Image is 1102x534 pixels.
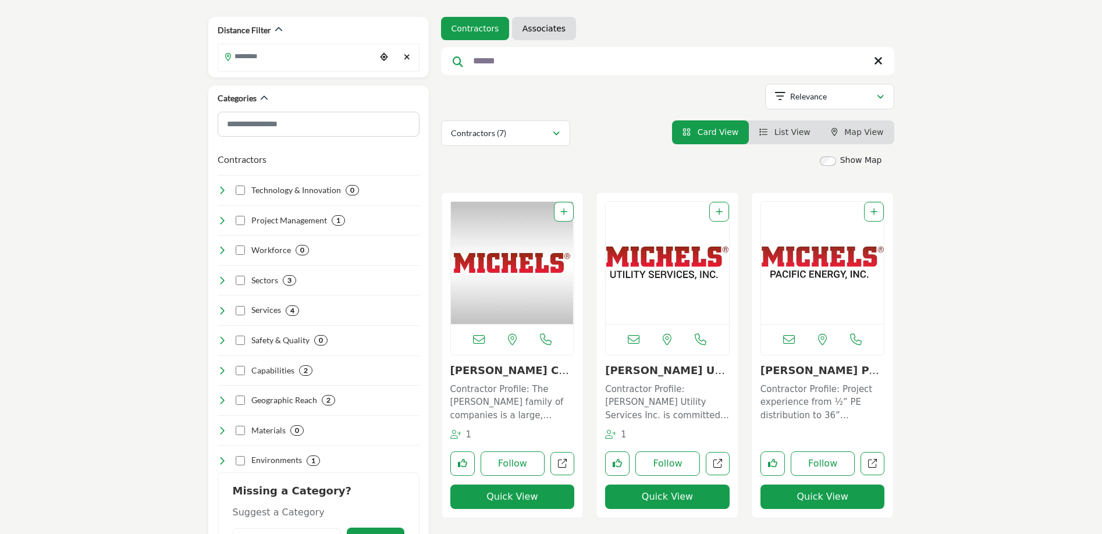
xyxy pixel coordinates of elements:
[286,305,299,316] div: 4 Results For Services
[300,246,304,254] b: 0
[251,215,327,226] h4: Project Management: Effective planning, coordination, and oversight to deliver projects on time, ...
[233,507,325,518] span: Suggest a Category
[450,383,575,422] p: Contractor Profile: The [PERSON_NAME] family of companies is a large, diversified energy and infr...
[760,451,785,476] button: Like listing
[236,276,245,285] input: Select Sectors checkbox
[450,451,475,476] button: Like listing
[606,202,729,324] img: Michels Utility Services Inc.
[322,395,335,405] div: 2 Results For Geographic Reach
[346,185,359,195] div: 0 Results For Technology & Innovation
[450,485,575,509] button: Quick View
[218,152,266,166] button: Contractors
[861,452,884,476] a: Open michels-pacific-energy-inc in new tab
[304,366,308,375] b: 2
[218,92,257,104] h2: Categories
[605,451,630,476] button: Like listing
[635,451,700,476] button: Follow
[251,244,291,256] h4: Workforce: Skilled, experienced, and diverse professionals dedicated to excellence in all aspects...
[605,364,730,377] h3: Michels Utility Services Inc.
[290,307,294,315] b: 4
[698,127,738,137] span: Card View
[706,452,730,476] a: Open michels-utility-services-inc in new tab
[236,396,245,405] input: Select Geographic Reach checkbox
[716,207,723,216] a: Add To List
[233,485,404,505] h2: Missing a Category?
[236,426,245,435] input: Select Materials checkbox
[307,455,320,466] div: 1 Results For Environments
[441,47,894,75] input: Search Keyword
[350,186,354,194] b: 0
[605,380,730,422] a: Contractor Profile: [PERSON_NAME] Utility Services Inc. is committed to constructing and maintain...
[761,202,884,324] a: Open Listing in new tab
[821,120,894,144] li: Map View
[605,485,730,509] button: Quick View
[774,127,810,137] span: List View
[236,306,245,315] input: Select Services checkbox
[236,456,245,465] input: Select Environments checkbox
[759,127,810,137] a: View List
[450,428,472,442] div: Followers
[870,207,877,216] a: Add To List
[450,364,575,377] h3: Michels Corporation
[399,45,416,70] div: Clear search location
[451,202,574,324] a: Open Listing in new tab
[236,186,245,195] input: Select Technology & Innovation checkbox
[319,336,323,344] b: 0
[375,45,393,70] div: Choose your current location
[450,364,571,389] a: [PERSON_NAME] Corporation
[765,84,894,109] button: Relevance
[840,154,882,166] label: Show Map
[621,429,627,440] span: 1
[251,454,302,466] h4: Environments: Adaptability to diverse geographical, topographical, and environmental conditions f...
[283,275,296,286] div: 3 Results For Sectors
[760,485,885,509] button: Quick View
[451,127,506,139] p: Contractors (7)
[450,380,575,422] a: Contractor Profile: The [PERSON_NAME] family of companies is a large, diversified energy and infr...
[760,383,885,422] p: Contractor Profile: Project experience from ½” PE distribution to 36” transmission pipelines work...
[296,245,309,255] div: 0 Results For Workforce
[251,275,278,286] h4: Sectors: Serving multiple industries, including oil & gas, water, sewer, electric power, and tele...
[682,127,738,137] a: View Card
[831,127,884,137] a: Map View
[314,335,328,346] div: 0 Results For Safety & Quality
[749,120,821,144] li: List View
[251,394,317,406] h4: Geographic Reach: Extensive coverage across various regions, states, and territories to meet clie...
[672,120,749,144] li: Card View
[236,245,245,255] input: Select Workforce checkbox
[550,452,574,476] a: Open michels-corporation in new tab
[299,365,312,376] div: 2 Results For Capabilities
[560,207,567,216] a: Add To List
[522,23,566,34] a: Associates
[605,364,727,389] a: [PERSON_NAME] Utility Serv...
[311,457,315,465] b: 1
[451,202,574,324] img: Michels Corporation
[251,304,281,316] h4: Services: Comprehensive offerings for pipeline construction, maintenance, and repair across vario...
[465,429,471,440] span: 1
[251,184,341,196] h4: Technology & Innovation: Leveraging cutting-edge tools, systems, and processes to optimize effici...
[481,451,545,476] button: Follow
[605,383,730,422] p: Contractor Profile: [PERSON_NAME] Utility Services Inc. is committed to constructing and maintain...
[760,380,885,422] a: Contractor Profile: Project experience from ½” PE distribution to 36” transmission pipelines work...
[791,451,855,476] button: Follow
[287,276,292,284] b: 3
[295,426,299,435] b: 0
[236,366,245,375] input: Select Capabilities checkbox
[236,336,245,345] input: Select Safety & Quality checkbox
[760,364,882,389] a: [PERSON_NAME] Pacific Ener...
[290,425,304,436] div: 0 Results For Materials
[218,45,375,67] input: Search Location
[452,23,499,34] a: Contractors
[606,202,729,324] a: Open Listing in new tab
[332,215,345,226] div: 1 Results For Project Management
[441,120,570,146] button: Contractors (7)
[251,365,294,376] h4: Capabilities: Specialized skills and equipment for executing complex projects using advanced tech...
[326,396,330,404] b: 2
[251,334,310,346] h4: Safety & Quality: Unwavering commitment to ensuring the highest standards of safety, compliance, ...
[251,425,286,436] h4: Materials: Expertise in handling, fabricating, and installing a wide range of pipeline materials ...
[218,24,271,36] h2: Distance Filter
[761,202,884,324] img: Michels Pacific Energy Inc.
[336,216,340,225] b: 1
[760,364,885,377] h3: Michels Pacific Energy Inc.
[236,216,245,225] input: Select Project Management checkbox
